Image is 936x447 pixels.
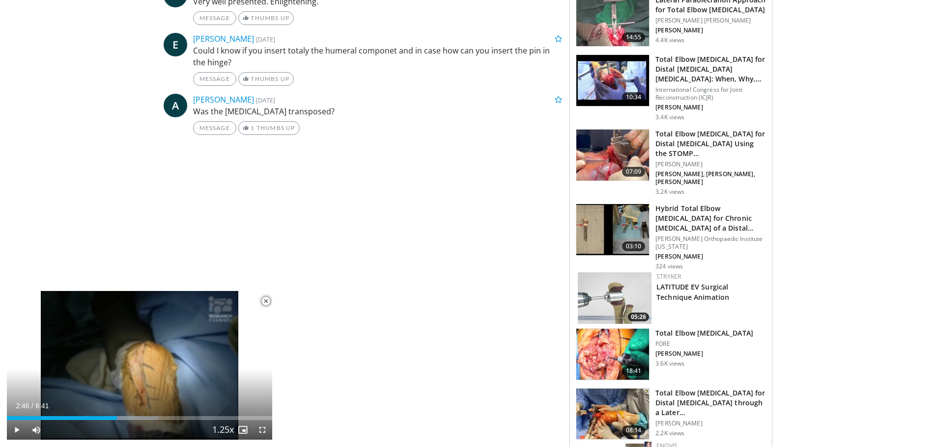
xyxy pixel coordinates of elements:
h3: Total Elbow [MEDICAL_DATA] for Distal [MEDICAL_DATA] [MEDICAL_DATA]: When, Why, an… [655,54,766,84]
img: fa578e3b-a5a2-4bd6-9701-6a268db9582c.150x105_q85_crop-smart_upscale.jpg [576,329,649,380]
span: 08:14 [622,425,646,435]
a: 1 Thumbs Up [238,121,300,135]
a: Thumbs Up [238,11,294,25]
img: bb11d7e0-bcb0-42e9-be0c-2ca577896997.150x105_q85_crop-smart_upscale.jpg [576,55,649,106]
a: 10:34 Total Elbow [MEDICAL_DATA] for Distal [MEDICAL_DATA] [MEDICAL_DATA]: When, Why, an… Interna... [576,54,766,121]
a: LATITUDE EV Surgical Technique Animation [656,282,729,302]
p: [PERSON_NAME] [PERSON_NAME] [655,17,766,25]
img: 14f857d9-0bbe-49cc-93bf-a8ba83803ed6.150x105_q85_crop-smart_upscale.jpg [576,204,649,255]
h3: Hybrid Total Elbow [MEDICAL_DATA] for Chronic [MEDICAL_DATA] of a Distal Hum… [655,204,766,233]
p: 3.6K views [655,360,684,368]
h3: Total Elbow [MEDICAL_DATA] [655,328,753,338]
button: Fullscreen [253,420,272,440]
p: Was the [MEDICAL_DATA] transposed? [193,105,563,117]
img: eWNh-8akTAF2kj8X4xMDoxOjA4MTsiGN.150x105_q85_crop-smart_upscale.jpg [578,272,652,324]
a: Thumbs Up [238,72,294,86]
p: [PERSON_NAME] [655,160,766,168]
p: [PERSON_NAME] Orthopaedic Institute [US_STATE] [655,235,766,251]
a: Message [193,11,236,25]
button: Mute [27,420,46,440]
h3: Total Elbow [MEDICAL_DATA] for Distal [MEDICAL_DATA] Using the STOMP… [655,129,766,158]
p: [PERSON_NAME] [655,420,766,427]
button: Enable picture-in-picture mode [233,420,253,440]
p: FORE [655,340,753,348]
a: Message [193,72,236,86]
p: [PERSON_NAME], [PERSON_NAME], [PERSON_NAME] [655,170,766,186]
a: Message [193,121,236,135]
a: 18:41 Total Elbow [MEDICAL_DATA] FORE [PERSON_NAME] 3.6K views [576,328,766,380]
small: [DATE] [256,35,275,44]
small: [DATE] [256,96,275,105]
img: 34edce9e-5e1e-4503-89d3-62a4b48d26f0.150x105_q85_crop-smart_upscale.jpg [576,389,649,440]
div: Progress Bar [7,416,272,420]
span: 07:09 [622,167,646,177]
a: A [164,94,187,117]
span: 10:34 [622,92,646,102]
span: 05:26 [628,313,649,321]
span: 1 [251,124,255,131]
p: International Congress for Joint Reconstruction (ICJR) [655,86,766,102]
a: E [164,33,187,56]
span: 03:10 [622,241,646,251]
span: 14:55 [622,32,646,42]
a: Stryker [656,272,681,281]
img: 1ae5a66b-636f-4f0b-a4f2-e8d4894cda8b.150x105_q85_crop-smart_upscale.jpg [576,130,649,181]
span: 18:41 [622,366,646,376]
a: 03:10 Hybrid Total Elbow [MEDICAL_DATA] for Chronic [MEDICAL_DATA] of a Distal Hum… [PERSON_NAME]... [576,204,766,270]
button: Play [7,420,27,440]
p: 2.2K views [655,429,684,437]
span: / [31,402,33,410]
a: [PERSON_NAME] [193,33,254,44]
p: [PERSON_NAME] [655,253,766,261]
p: [PERSON_NAME] [655,26,766,34]
span: 2:46 [16,402,29,410]
p: 3.4K views [655,113,684,121]
button: Playback Rate [213,420,233,440]
p: Could I know if you insert totaly the humeral componet and in case how can you insert the pin in ... [193,45,563,68]
p: [PERSON_NAME] [655,104,766,111]
h3: Total Elbow [MEDICAL_DATA] for Distal [MEDICAL_DATA] through a Later… [655,388,766,418]
button: Close [256,291,276,312]
span: 6:41 [35,402,49,410]
p: [PERSON_NAME] [655,350,753,358]
a: [PERSON_NAME] [193,94,254,105]
p: 4.4K views [655,36,684,44]
p: 324 views [655,263,683,270]
video-js: Video Player [7,291,272,440]
a: 08:14 Total Elbow [MEDICAL_DATA] for Distal [MEDICAL_DATA] through a Later… [PERSON_NAME] 2.2K views [576,388,766,440]
a: 05:26 [578,272,652,324]
p: 3.2K views [655,188,684,196]
a: 07:09 Total Elbow [MEDICAL_DATA] for Distal [MEDICAL_DATA] Using the STOMP… [PERSON_NAME] [PERSON... [576,129,766,196]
